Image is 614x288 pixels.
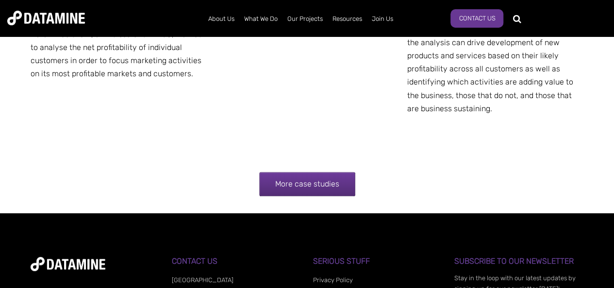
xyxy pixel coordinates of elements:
a: More case studies [259,172,355,196]
a: [GEOGRAPHIC_DATA] [172,276,233,284]
a: About Us [203,6,239,32]
a: Contact Us [450,9,503,28]
h3: Subscribe to our Newsletter [454,257,584,266]
p: In addition to helping focus marketing campaigns, the analysis can drive development of new produ... [407,23,584,115]
img: datamine-logo-white [31,257,105,271]
img: Datamine [7,11,85,25]
h3: Contact Us [172,257,301,266]
h3: Serious Stuff [313,257,443,266]
a: What We Do [239,6,282,32]
a: Our Projects [282,6,328,32]
a: Resources [328,6,367,32]
p: Datamine’s client, a wholesaler of FMCG, wanted to analyse the net profitability of individual cu... [31,28,207,81]
a: Privacy Policy [313,276,353,284]
a: Join Us [367,6,398,32]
